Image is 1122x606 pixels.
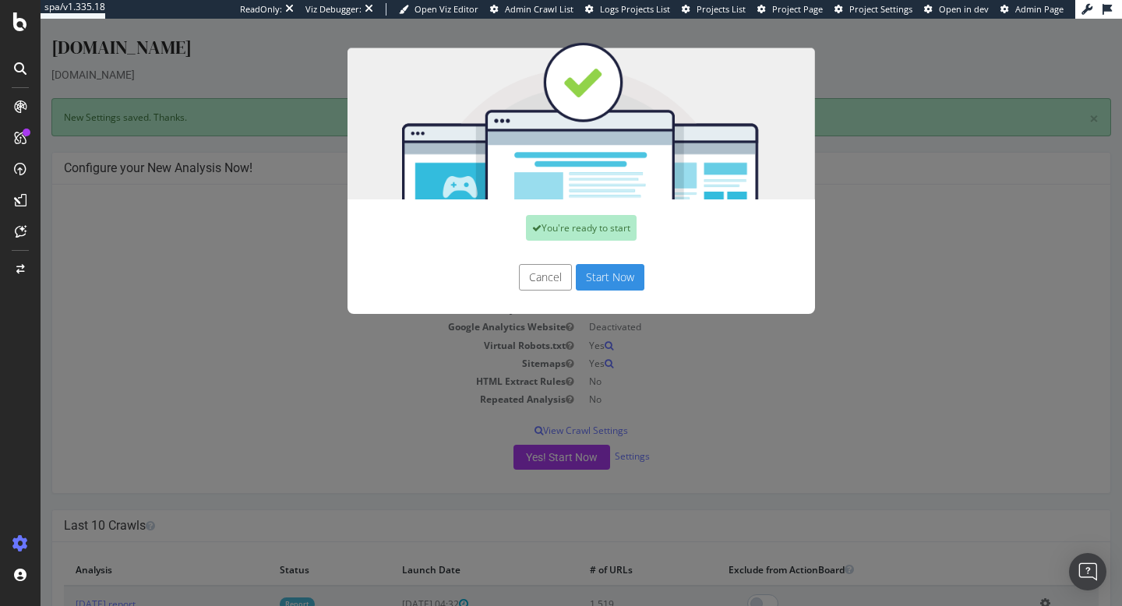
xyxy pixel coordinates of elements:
[307,23,774,181] img: You're all set!
[939,3,989,15] span: Open in dev
[485,196,596,222] div: You're ready to start
[585,3,670,16] a: Logs Projects List
[924,3,989,16] a: Open in dev
[1000,3,1064,16] a: Admin Page
[305,3,362,16] div: Viz Debugger:
[478,245,531,272] button: Cancel
[682,3,746,16] a: Projects List
[505,3,573,15] span: Admin Crawl List
[834,3,912,16] a: Project Settings
[600,3,670,15] span: Logs Projects List
[757,3,823,16] a: Project Page
[535,245,604,272] button: Start Now
[399,3,478,16] a: Open Viz Editor
[697,3,746,15] span: Projects List
[490,3,573,16] a: Admin Crawl List
[1069,553,1106,590] div: Open Intercom Messenger
[772,3,823,15] span: Project Page
[240,3,282,16] div: ReadOnly:
[849,3,912,15] span: Project Settings
[1015,3,1064,15] span: Admin Page
[415,3,478,15] span: Open Viz Editor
